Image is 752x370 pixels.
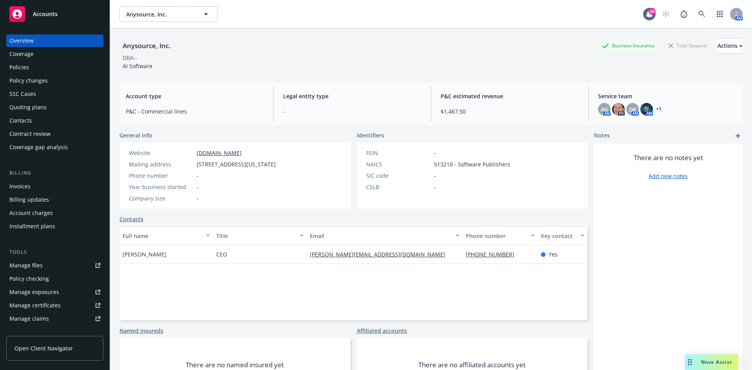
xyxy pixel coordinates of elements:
div: FEIN [366,149,431,157]
span: Nova Assist [701,359,732,365]
div: Quoting plans [9,101,47,114]
div: Billing [6,169,103,177]
a: Switch app [712,6,728,22]
button: Email [307,226,463,245]
span: General info [119,131,152,139]
span: [STREET_ADDRESS][US_STATE] [197,160,276,168]
div: Coverage gap analysis [9,141,68,153]
div: DBA: - [123,54,137,62]
span: P&C - Commercial lines [126,107,264,116]
a: Search [694,6,710,22]
span: - [197,171,199,180]
button: Title [213,226,307,245]
img: photo [612,103,625,116]
a: SSC Cases [6,88,103,100]
div: Manage exposures [9,286,59,298]
div: Account charges [9,207,53,219]
div: Phone number [466,232,526,240]
div: SIC code [366,171,431,180]
div: 10 [649,8,656,15]
button: Anysource, Inc. [119,6,217,22]
a: Accounts [6,3,103,25]
div: Anysource, Inc. [119,41,174,51]
div: Contacts [9,114,32,127]
span: Accounts [33,11,58,17]
span: There are no affiliated accounts yet [418,360,526,370]
div: Policy checking [9,273,49,285]
a: Contacts [119,215,143,223]
button: Full name [119,226,213,245]
a: Start snowing [658,6,674,22]
div: Actions [718,38,743,53]
span: DK [629,105,636,114]
span: Account type [126,92,264,100]
span: AG [601,105,608,114]
span: - [434,183,436,191]
a: Coverage [6,48,103,60]
a: Report a Bug [676,6,692,22]
button: Nova Assist [685,354,738,370]
span: - [197,194,199,202]
span: There are no notes yet [634,153,703,162]
div: Invoices [9,180,31,193]
div: Company size [129,194,193,202]
span: P&C estimated revenue [441,92,579,100]
div: Drag to move [685,354,695,370]
div: Installment plans [9,220,55,233]
span: Open Client Navigator [14,344,73,352]
button: Actions [718,38,743,54]
div: Title [216,232,295,240]
div: Manage BORs [9,326,46,338]
div: Manage files [9,259,43,272]
a: Manage certificates [6,299,103,312]
a: Policy changes [6,74,103,87]
span: CEO [216,250,227,258]
div: Mailing address [129,160,193,168]
div: Policy changes [9,74,48,87]
div: Manage claims [9,312,49,325]
div: Policies [9,61,29,74]
a: Manage claims [6,312,103,325]
div: Overview [9,34,34,47]
a: Overview [6,34,103,47]
span: [PERSON_NAME] [123,250,166,258]
div: Coverage [9,48,34,60]
a: Add new notes [649,172,688,180]
a: Billing updates [6,193,103,206]
a: Affiliated accounts [357,327,407,335]
div: Contract review [9,128,51,140]
span: - [197,183,199,191]
span: Manage exposures [6,286,103,298]
a: Named insureds [119,327,163,335]
div: NAICS [366,160,431,168]
div: Total Rewards [665,41,711,51]
a: Policies [6,61,103,74]
button: Key contact [538,226,587,245]
div: Phone number [129,171,193,180]
a: Manage files [6,259,103,272]
div: Business Insurance [598,41,658,51]
a: Manage BORs [6,326,103,338]
span: There are no named insured yet [186,360,284,370]
a: Quoting plans [6,101,103,114]
span: - [434,171,436,180]
span: - [283,107,421,116]
button: Phone number [463,226,537,245]
span: Yes [549,250,558,258]
div: Billing updates [9,193,49,206]
img: photo [640,103,653,116]
a: Policy checking [6,273,103,285]
a: Contract review [6,128,103,140]
div: Key contact [541,232,576,240]
span: $1,467.50 [441,107,579,116]
span: Anysource, Inc. [126,10,194,18]
span: AI Software [123,62,152,70]
a: add [733,131,743,141]
div: CSLB [366,183,431,191]
div: Website [129,149,193,157]
span: - [434,149,436,157]
a: Contacts [6,114,103,127]
span: Identifiers [357,131,384,139]
span: Service team [598,92,736,100]
a: [DOMAIN_NAME] [197,149,242,157]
